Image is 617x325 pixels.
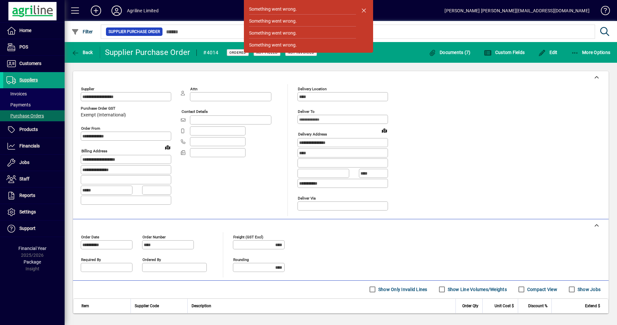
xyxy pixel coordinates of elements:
a: Products [3,122,65,138]
mat-label: Deliver via [298,196,316,200]
label: Show Line Volumes/Weights [446,286,507,293]
button: Documents (7) [427,47,472,58]
div: Something went wrong. [249,42,297,49]
span: Reports [19,193,35,198]
span: Custom Fields [484,50,525,55]
mat-label: Order from [81,126,100,131]
span: Order Qty [462,302,478,309]
span: Invoices [6,91,27,96]
span: Staff [19,176,29,181]
span: Supplier Purchase Order [109,28,160,35]
div: [PERSON_NAME] [PERSON_NAME][EMAIL_ADDRESS][DOMAIN_NAME] [444,5,590,16]
a: Jobs [3,155,65,171]
mat-label: Freight (GST excl) [233,234,263,239]
span: Settings [19,209,36,214]
button: Custom Fields [482,47,526,58]
span: Edit [538,50,558,55]
button: Add [86,5,106,16]
a: Knowledge Base [596,1,609,22]
mat-label: Supplier [81,87,94,91]
span: Unit Cost $ [495,302,514,309]
a: Financials [3,138,65,154]
mat-label: Ordered by [142,257,161,262]
span: Support [19,226,36,231]
span: Jobs [19,160,29,165]
span: Item [81,302,89,309]
button: Profile [106,5,127,16]
span: Package [24,259,41,265]
a: Payments [3,99,65,110]
span: Purchase Orders [6,113,44,118]
mat-label: Order number [142,234,166,239]
a: POS [3,39,65,55]
span: Supplier Code [135,302,159,309]
mat-label: Order date [81,234,99,239]
span: Description [192,302,211,309]
button: Filter [70,26,95,38]
span: Customers [19,61,41,66]
span: POS [19,44,28,49]
button: Back [70,47,95,58]
label: Show Only Invalid Lines [377,286,427,293]
span: Home [19,28,31,33]
span: Financials [19,143,40,148]
a: Staff [3,171,65,187]
span: Filter [71,29,93,34]
a: View on map [379,125,390,135]
a: Customers [3,56,65,72]
span: Suppliers [19,77,38,82]
mat-label: Attn [190,87,197,91]
button: Edit [537,47,559,58]
span: Ordered [229,50,246,55]
mat-label: Deliver To [298,109,315,114]
div: Supplier Purchase Order [105,47,190,58]
app-page-header-button: Back [65,47,100,58]
a: Support [3,221,65,237]
span: Payments [6,102,31,107]
mat-label: Required by [81,257,101,262]
mat-label: Rounding [233,257,249,262]
span: More Options [571,50,611,55]
div: Agriline Limited [127,5,159,16]
a: Settings [3,204,65,220]
span: Discount % [528,302,548,309]
label: Compact View [526,286,557,293]
span: Exempt (International) [81,113,126,118]
a: Invoices [3,88,65,99]
a: Reports [3,188,65,204]
span: Back [71,50,93,55]
label: Show Jobs [576,286,601,293]
a: View on map [162,142,173,152]
mat-label: Delivery Location [298,87,327,91]
div: #4014 [203,48,218,58]
span: Documents (7) [429,50,471,55]
span: Extend $ [585,302,600,309]
a: Purchase Orders [3,110,65,121]
button: More Options [570,47,612,58]
span: Financial Year [18,246,47,251]
a: Home [3,23,65,39]
span: Products [19,127,38,132]
span: Purchase Order GST [81,106,126,111]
